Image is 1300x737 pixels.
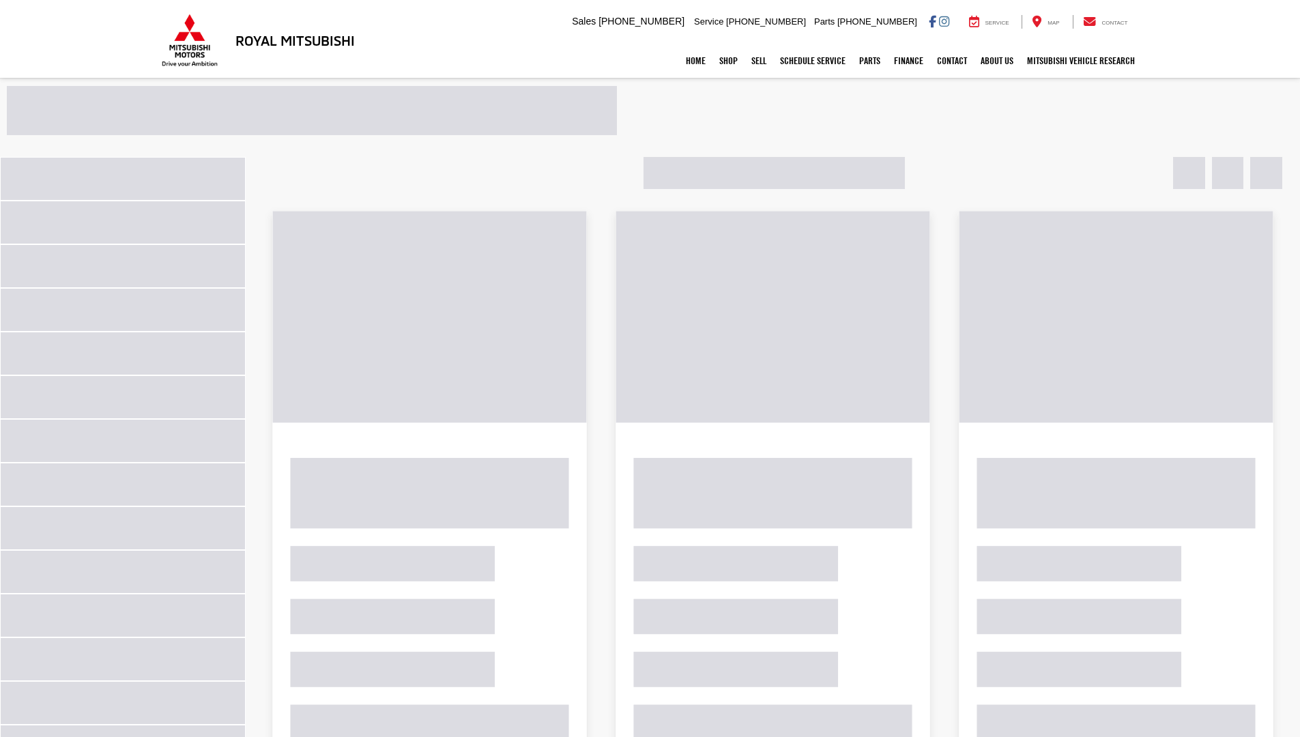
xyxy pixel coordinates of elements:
a: Contact [930,44,974,78]
a: About Us [974,44,1020,78]
img: Mitsubishi [159,14,220,67]
span: [PHONE_NUMBER] [837,16,917,27]
a: Contact [1073,15,1138,29]
a: Map [1022,15,1069,29]
span: Map [1048,20,1059,26]
a: Finance [887,44,930,78]
span: Service [985,20,1009,26]
span: [PHONE_NUMBER] [726,16,806,27]
h3: Royal Mitsubishi [235,33,355,48]
a: Shop [712,44,745,78]
a: Parts: Opens in a new tab [852,44,887,78]
span: Sales [572,16,596,27]
a: Home [679,44,712,78]
a: Facebook: Click to visit our Facebook page [929,16,936,27]
span: Service [694,16,723,27]
a: Sell [745,44,773,78]
a: Schedule Service: Opens in a new tab [773,44,852,78]
a: Service [959,15,1020,29]
span: Contact [1101,20,1127,26]
span: Parts [814,16,835,27]
span: [PHONE_NUMBER] [598,16,684,27]
a: Instagram: Click to visit our Instagram page [939,16,949,27]
a: Mitsubishi Vehicle Research [1020,44,1142,78]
